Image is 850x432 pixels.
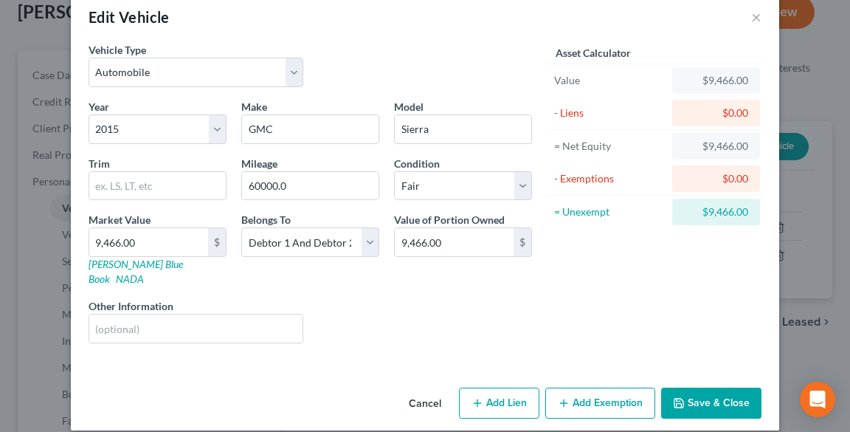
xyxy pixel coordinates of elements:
label: Asset Calculator [556,45,631,61]
input: 0.00 [395,228,514,256]
input: -- [242,172,379,200]
div: $9,466.00 [684,205,748,219]
label: Model [394,99,424,114]
label: Mileage [241,156,277,171]
div: $ [208,228,226,256]
a: [PERSON_NAME] Blue Book [89,258,183,285]
a: NADA [116,272,144,285]
input: (optional) [89,315,303,343]
label: Trim [89,156,110,171]
div: = Net Equity [554,139,666,154]
button: × [751,8,761,26]
div: = Unexempt [554,205,666,219]
div: $0.00 [684,171,748,186]
div: $0.00 [684,106,748,120]
label: Vehicle Type [89,42,146,58]
span: Belongs To [241,213,291,226]
label: Other Information [89,298,173,314]
label: Value of Portion Owned [394,212,505,227]
button: Add Lien [459,388,539,419]
div: Value [554,73,666,88]
input: ex. Nissan [242,115,379,143]
span: Make [241,100,267,113]
input: ex. LS, LT, etc [89,172,226,200]
div: Edit Vehicle [89,7,170,27]
div: Open Intercom Messenger [800,382,835,417]
label: Market Value [89,212,151,227]
div: $9,466.00 [684,139,748,154]
input: ex. Altima [395,115,531,143]
input: 0.00 [89,228,208,256]
div: - Liens [554,106,666,120]
div: - Exemptions [554,171,666,186]
label: Condition [394,156,440,171]
label: Year [89,99,109,114]
div: $9,466.00 [684,73,748,88]
div: $ [514,228,531,256]
button: Cancel [397,389,453,419]
button: Save & Close [661,388,761,419]
button: Add Exemption [545,388,655,419]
